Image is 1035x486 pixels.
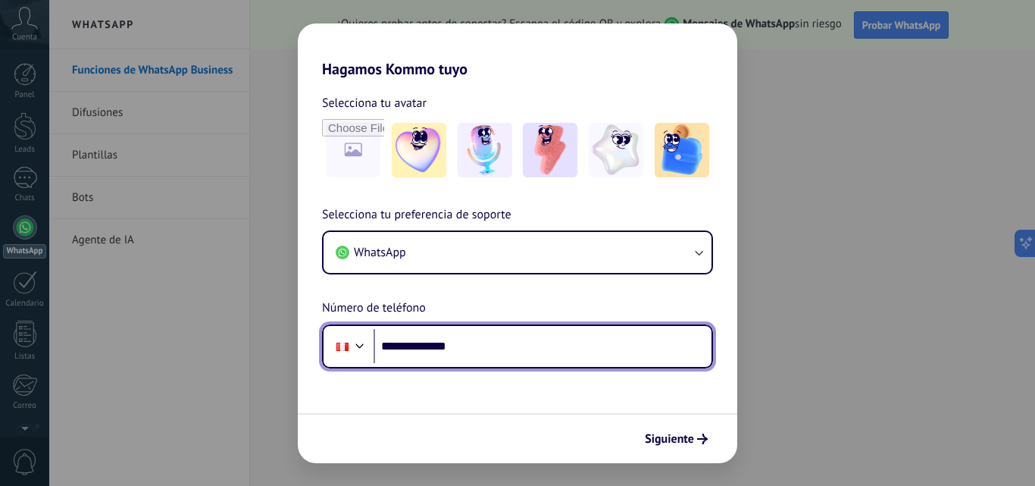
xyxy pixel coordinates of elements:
[645,434,694,444] span: Siguiente
[298,24,737,78] h2: Hagamos Kommo tuyo
[458,123,512,177] img: -2.jpeg
[392,123,446,177] img: -1.jpeg
[354,245,406,260] span: WhatsApp
[328,331,357,362] div: Peru: + 51
[655,123,709,177] img: -5.jpeg
[322,93,427,113] span: Selecciona tu avatar
[523,123,577,177] img: -3.jpeg
[324,232,711,273] button: WhatsApp
[322,205,511,225] span: Selecciona tu preferencia de soporte
[322,299,426,318] span: Número de teléfono
[589,123,643,177] img: -4.jpeg
[638,426,714,452] button: Siguiente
